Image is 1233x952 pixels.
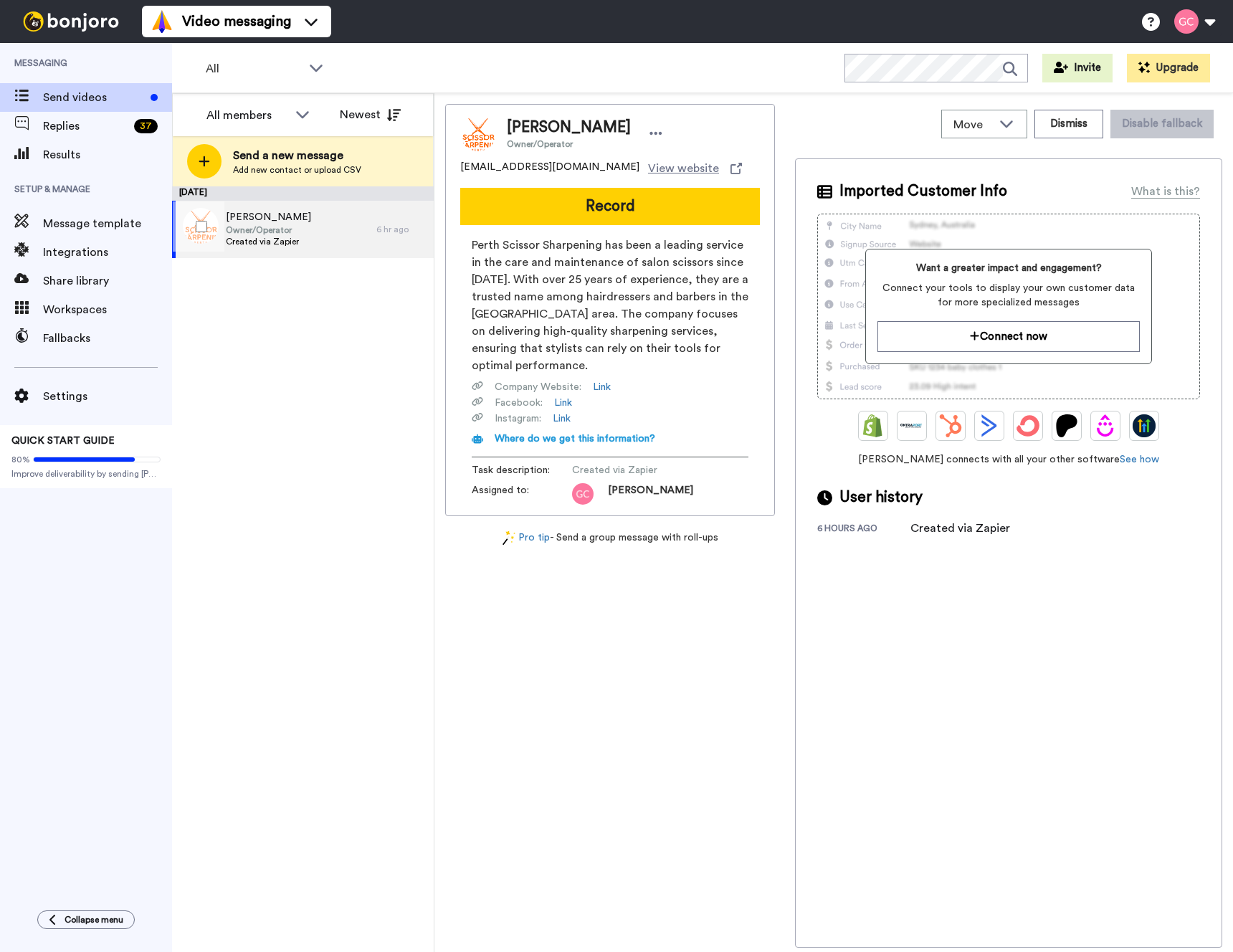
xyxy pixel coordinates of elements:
span: Instagram : [495,411,541,426]
span: All [206,60,302,77]
div: Created via Zapier [910,520,1010,537]
div: 6 hr ago [376,224,427,235]
a: Link [554,396,572,410]
span: User history [839,487,923,508]
a: Pro tip [503,530,550,546]
a: Link [553,411,571,426]
span: [PERSON_NAME] [608,483,693,505]
img: bj-logo-header-white.svg [17,11,125,32]
button: Record [460,188,760,225]
img: Hubspot [939,414,962,437]
span: Imported Customer Info [839,181,1007,202]
img: gc.png [572,483,594,505]
div: [DATE] [172,186,434,201]
span: Connect your tools to display your own customer data for more specialized messages [877,281,1140,310]
span: Company Website : [495,380,581,394]
div: 6 hours ago [817,523,910,537]
span: Message template [43,215,172,232]
button: Upgrade [1127,54,1210,82]
img: magic-wand.svg [503,530,515,546]
span: Created via Zapier [572,463,708,477]
span: Video messaging [182,11,291,32]
span: Integrations [43,244,172,261]
button: Collapse menu [37,910,135,929]
span: Owner/Operator [226,224,311,236]
span: Where do we get this information? [495,434,655,444]
span: Send a new message [233,147,361,164]
button: Connect now [877,321,1140,352]
span: Fallbacks [43,330,172,347]
span: Improve deliverability by sending [PERSON_NAME]’s from your own email [11,468,161,480]
span: Send videos [43,89,145,106]
span: [PERSON_NAME] [507,117,631,138]
div: - Send a group message with roll-ups [445,530,775,546]
span: Workspaces [43,301,172,318]
span: Settings [43,388,172,405]
img: ConvertKit [1017,414,1039,437]
span: View website [648,160,719,177]
button: Invite [1042,54,1113,82]
span: 80% [11,454,30,465]
span: Replies [43,118,128,135]
img: Shopify [862,414,885,437]
span: Owner/Operator [507,138,631,150]
span: Collapse menu [65,914,123,925]
img: Image of Alex Mesics [460,115,496,151]
img: Ontraport [900,414,923,437]
img: Drip [1094,414,1117,437]
span: [PERSON_NAME] connects with all your other software [817,452,1200,467]
span: Move [953,116,992,133]
div: What is this? [1131,183,1200,200]
button: Newest [329,100,411,129]
span: Want a greater impact and engagement? [877,261,1140,275]
span: Task description : [472,463,572,477]
span: Results [43,146,172,163]
div: All members [206,107,288,124]
span: [EMAIL_ADDRESS][DOMAIN_NAME] [460,160,639,177]
span: Created via Zapier [226,236,311,247]
span: Add new contact or upload CSV [233,164,361,176]
span: Perth Scissor Sharpening has been a leading service in the care and maintenance of salon scissors... [472,237,748,374]
a: Link [593,380,611,394]
span: [PERSON_NAME] [226,210,311,224]
button: Disable fallback [1110,110,1214,138]
img: ActiveCampaign [978,414,1001,437]
span: QUICK START GUIDE [11,436,115,446]
span: Share library [43,272,172,290]
button: Dismiss [1034,110,1103,138]
span: Assigned to: [472,483,572,505]
img: vm-color.svg [151,10,173,33]
img: GoHighLevel [1133,414,1156,437]
img: Patreon [1055,414,1078,437]
div: 37 [134,119,158,133]
a: View website [648,160,742,177]
span: Facebook : [495,396,543,410]
a: See how [1120,454,1159,465]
